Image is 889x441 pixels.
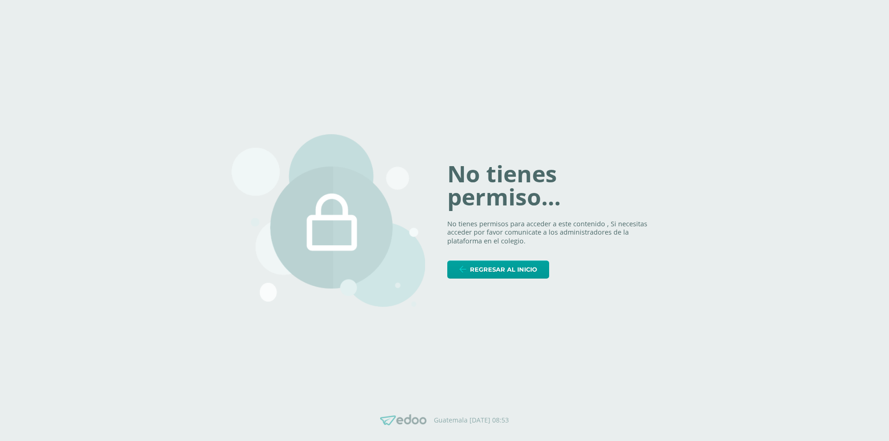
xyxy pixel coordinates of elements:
span: Regresar al inicio [470,261,537,278]
img: Edoo [380,414,426,426]
img: 403.png [232,134,425,307]
a: Regresar al inicio [447,261,549,279]
h1: No tienes permiso... [447,162,657,208]
p: Guatemala [DATE] 08:53 [434,416,509,424]
p: No tienes permisos para acceder a este contenido , Si necesitas acceder por favor comunicate a lo... [447,220,657,246]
